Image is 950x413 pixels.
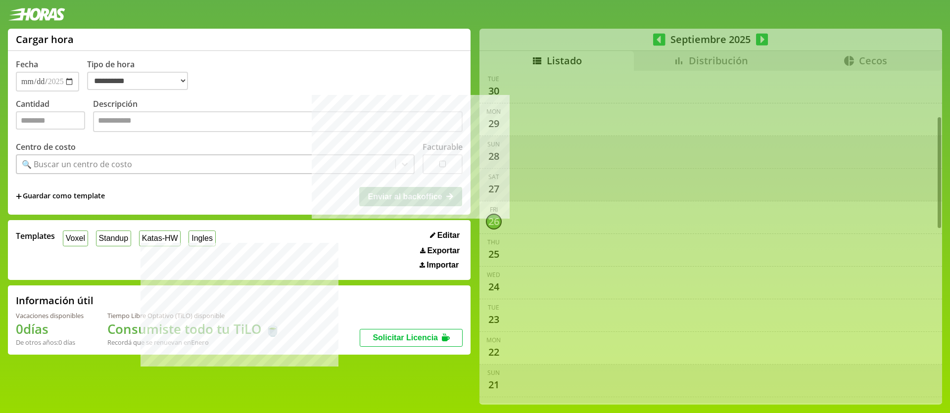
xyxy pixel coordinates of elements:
button: Standup [96,230,131,246]
b: Enero [191,338,209,347]
label: Facturable [423,141,463,152]
h1: Consumiste todo tu TiLO 🍵 [107,320,281,338]
button: Ingles [189,230,215,246]
button: Solicitar Licencia [360,329,463,347]
span: Importar [427,261,459,270]
button: Exportar [417,246,463,256]
div: Tiempo Libre Optativo (TiLO) disponible [107,311,281,320]
button: Editar [427,230,463,240]
textarea: Descripción [93,111,463,132]
img: logotipo [8,8,65,21]
label: Fecha [16,59,38,70]
button: Katas-HW [139,230,181,246]
h2: Información útil [16,294,94,307]
label: Cantidad [16,98,93,135]
div: De otros años: 0 días [16,338,84,347]
span: +Guardar como template [16,191,105,202]
span: Templates [16,230,55,241]
span: + [16,191,22,202]
label: Descripción [93,98,463,135]
label: Centro de costo [16,141,76,152]
h1: 0 días [16,320,84,338]
span: Solicitar Licencia [373,333,438,342]
input: Cantidad [16,111,85,130]
div: 🔍 Buscar un centro de costo [22,159,132,170]
div: Recordá que se renuevan en [107,338,281,347]
button: Voxel [63,230,88,246]
div: Vacaciones disponibles [16,311,84,320]
h1: Cargar hora [16,33,74,46]
label: Tipo de hora [87,59,196,92]
span: Editar [437,231,460,240]
span: Exportar [427,246,460,255]
select: Tipo de hora [87,72,188,90]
